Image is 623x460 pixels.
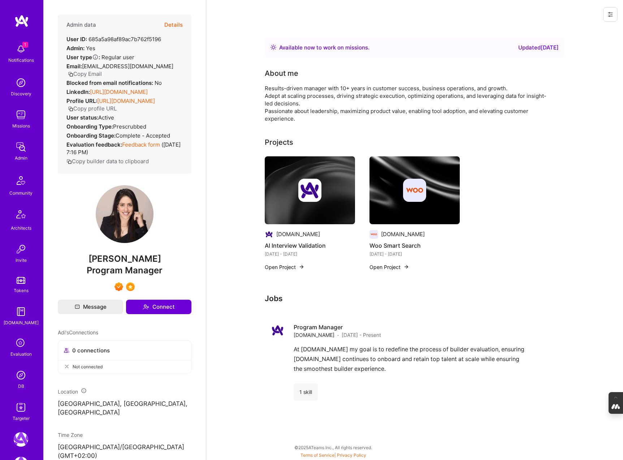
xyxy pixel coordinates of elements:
a: Feedback form [122,141,160,148]
strong: Evaluation feedback: [66,141,122,148]
img: discovery [14,75,28,90]
img: Company logo [271,323,285,338]
button: Copy Email [68,70,102,78]
button: Copy builder data to clipboard [66,157,149,165]
div: Community [9,189,33,197]
div: Updated [DATE] [518,43,559,52]
span: prescrubbed [113,123,146,130]
img: admin teamwork [14,140,28,154]
div: No [66,79,162,87]
span: Complete - Accepted [116,132,170,139]
h4: Woo Smart Search [369,241,460,250]
div: DB [18,382,24,390]
span: Time Zone [58,432,83,438]
span: Adi's Connections [58,329,98,336]
img: Community [12,172,30,189]
div: [DATE] - [DATE] [369,250,460,258]
div: [DOMAIN_NAME] [381,230,425,238]
img: Company logo [403,179,426,202]
h4: Program Manager [294,323,381,331]
span: 0 connections [72,347,110,354]
span: Not connected [73,363,103,370]
img: Admin Search [14,368,28,382]
i: icon Collaborator [64,348,69,353]
div: Projects [265,137,293,148]
div: Notifications [8,56,34,64]
div: Location [58,388,191,395]
div: Evaluation [10,350,32,358]
img: cover [369,156,460,224]
button: Open Project [265,263,304,271]
div: © 2025 ATeams Inc., All rights reserved. [43,438,623,456]
span: Program Manager [87,265,163,275]
button: Copy profile URL [68,105,117,112]
p: [GEOGRAPHIC_DATA], [GEOGRAPHIC_DATA], [GEOGRAPHIC_DATA] [58,400,191,417]
img: User Avatar [96,185,153,243]
strong: Admin: [66,45,85,52]
span: Active [98,114,114,121]
img: teamwork [14,108,28,122]
div: Available now to work on missions . [279,43,369,52]
i: Help [92,54,99,60]
i: icon Mail [75,304,80,309]
div: [DOMAIN_NAME] [276,230,320,238]
i: icon SelectionTeam [14,337,28,350]
span: 1 [22,42,28,48]
i: icon Connect [143,304,149,310]
i: icon Copy [68,106,73,112]
i: icon Copy [66,159,72,164]
strong: Onboarding Type: [66,123,113,130]
img: tokens [17,277,25,284]
div: Admin [15,154,27,162]
img: logo [14,14,29,27]
button: Message [58,300,123,314]
a: A.Team: Leading A.Team's Marketing & DemandGen [12,432,30,447]
div: Missions [12,122,30,130]
img: cover [265,156,355,224]
img: Company logo [265,230,273,239]
div: Regular user [66,53,134,61]
img: Skill Targeter [14,400,28,415]
strong: LinkedIn: [66,88,90,95]
i: icon CloseGray [64,364,70,369]
strong: User type : [66,54,100,61]
div: Tokens [14,287,29,294]
img: Company logo [298,179,321,202]
a: [URL][DOMAIN_NAME] [90,88,148,95]
div: Discovery [11,90,31,97]
button: Open Project [369,263,409,271]
button: Details [164,14,183,35]
div: Yes [66,44,95,52]
h4: Admin data [66,22,96,28]
div: ( [DATE] 7:16 PM ) [66,141,183,156]
div: 1 skill [294,383,318,401]
img: arrow-right [299,264,304,270]
span: · [337,331,339,339]
img: guide book [14,304,28,319]
img: Company logo [369,230,378,239]
strong: User ID: [66,36,87,43]
span: [EMAIL_ADDRESS][DOMAIN_NAME] [82,63,173,70]
a: [URL][DOMAIN_NAME] [97,97,155,104]
a: Terms of Service [300,452,334,458]
span: [DATE] - Present [342,331,381,339]
img: A.Team: Leading A.Team's Marketing & DemandGen [14,432,28,447]
i: icon Copy [68,71,73,77]
strong: Email: [66,63,82,70]
button: 0 connectionsNot connected [58,340,191,373]
div: 685a5a98af89ac7b762f5196 [66,35,161,43]
img: Availability [271,44,276,50]
div: Results-driven manager with 10+ years in customer success, business operations, and growth. Adept... [265,84,554,122]
span: [DOMAIN_NAME] [294,331,334,339]
div: About me [265,68,298,79]
strong: Onboarding Stage: [66,132,116,139]
a: Privacy Policy [337,452,366,458]
button: Connect [126,300,191,314]
h3: Jobs [265,294,564,303]
div: Invite [16,256,27,264]
img: arrow-right [403,264,409,270]
img: Invite [14,242,28,256]
span: | [300,452,366,458]
div: Targeter [13,415,30,422]
h4: AI Interview Validation [265,241,355,250]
